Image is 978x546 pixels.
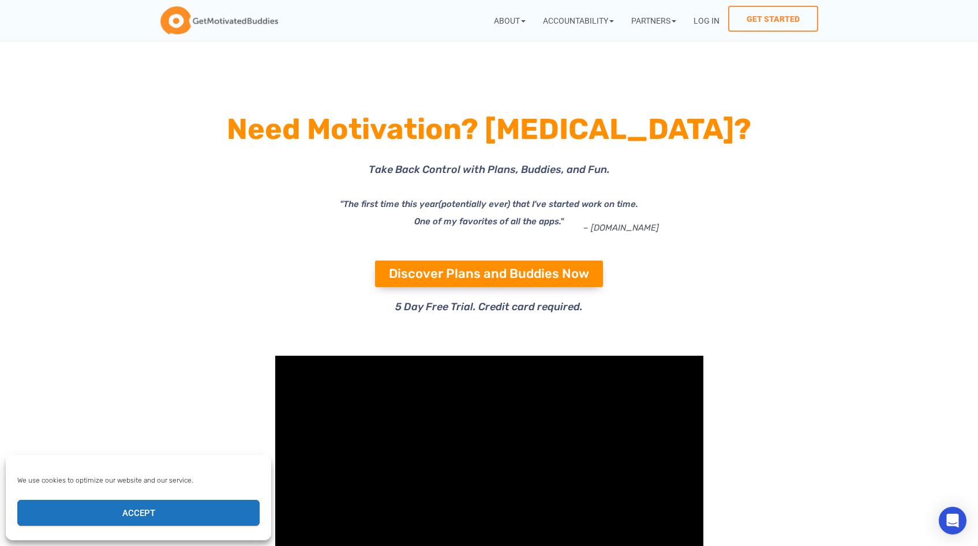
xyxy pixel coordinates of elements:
a: Partners [623,6,685,35]
a: – [DOMAIN_NAME] [583,223,659,233]
a: Discover Plans and Buddies Now [375,261,603,287]
a: Log In [685,6,728,35]
a: About [485,6,534,35]
a: Get Started [728,6,818,32]
span: Take Back Control with Plans, Buddies, and Fun. [369,163,610,176]
i: (potentially ever) that I've started work on time. One of my favorites of all the apps." [414,199,638,227]
a: Accountability [534,6,623,35]
i: "The first time this year [340,199,439,209]
h1: Need Motivation? [MEDICAL_DATA]? [178,108,801,150]
div: Open Intercom Messenger [939,507,966,534]
button: Accept [17,500,260,526]
div: We use cookies to optimize our website and our service. [17,475,258,485]
span: Discover Plans and Buddies Now [389,268,589,280]
span: 5 Day Free Trial. Credit card required. [395,300,583,313]
img: GetMotivatedBuddies [160,6,278,35]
